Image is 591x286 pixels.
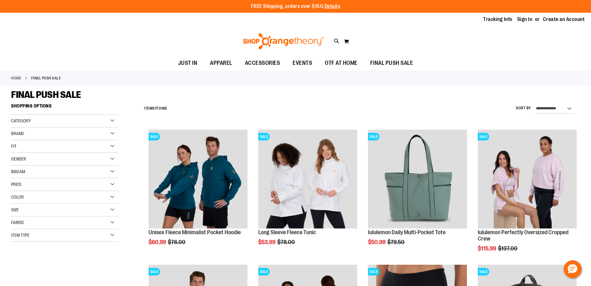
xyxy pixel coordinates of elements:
[258,239,276,245] span: $53.99
[368,268,379,276] span: SALE
[161,106,167,111] span: 185
[210,56,232,70] span: APPAREL
[364,56,420,70] a: FINAL PUSH SALE
[324,3,340,9] a: Details
[478,130,577,228] img: lululemon Perfectly Oversized Cropped Crew
[145,126,251,262] div: product
[516,106,531,111] label: Sort By
[149,239,167,245] span: $60.99
[178,56,198,70] span: JUST IN
[144,104,167,113] h2: Items to
[11,220,24,225] span: Fabric
[149,130,247,229] a: Unisex Fleece Minimalist Pocket HoodieSALE
[368,130,467,228] img: lululemon Daily Multi-Pocket Tote
[498,245,518,252] span: $137.00
[11,233,30,238] span: Item Type
[325,56,358,70] span: OTF AT HOME
[149,130,247,228] img: Unisex Fleece Minimalist Pocket Hoodie
[11,156,26,161] span: Gender
[258,130,357,228] img: Product image for Fleece Long Sleeve
[11,118,31,123] span: Category
[475,126,580,268] div: product
[478,130,577,229] a: lululemon Perfectly Oversized Cropped CrewSALE
[172,56,204,71] a: JUST IN
[478,268,489,276] span: SALE
[478,245,497,252] span: $115.99
[293,56,312,70] span: EVENTS
[258,268,270,276] span: SALE
[370,56,413,70] span: FINAL PUSH SALE
[11,207,19,212] span: Size
[11,194,24,200] span: Color
[11,131,24,136] span: Brand
[258,229,316,235] a: Long Sleeve Fleece Tunic
[204,56,239,71] a: APPAREL
[387,239,406,245] span: $79.50
[318,56,364,71] a: OTF AT HOME
[242,33,324,49] img: Shop Orangetheory
[368,130,467,229] a: lululemon Daily Multi-Pocket ToteSALE
[277,239,296,245] span: $78.00
[478,133,489,140] span: SALE
[11,89,81,100] span: FINAL PUSH SALE
[368,239,386,245] span: $50.99
[483,16,512,23] a: Tracking Info
[564,260,581,278] button: Hello, have a question? Let’s chat.
[239,56,287,71] a: ACCESSORIES
[168,239,186,245] span: $76.00
[365,126,470,262] div: product
[11,100,118,115] strong: Shopping Options
[258,130,357,229] a: Product image for Fleece Long SleeveSALE
[368,133,379,140] span: SALE
[149,229,241,235] a: Unisex Fleece Minimalist Pocket Hoodie
[517,16,532,23] a: Sign In
[11,169,25,174] span: Inseam
[31,75,61,81] strong: FINAL PUSH SALE
[543,16,585,23] a: Create an Account
[286,56,318,71] a: EVENTS
[255,126,360,262] div: product
[149,133,160,140] span: SALE
[245,56,280,70] span: ACCESSORIES
[11,144,17,149] span: Fit
[478,229,568,242] a: lululemon Perfectly Oversized Cropped Crew
[368,229,446,235] a: lululemon Daily Multi-Pocket Tote
[251,3,340,10] p: FREE Shipping, orders over $150.
[11,182,22,187] span: Price
[11,75,21,81] a: Home
[258,133,270,140] span: SALE
[149,268,160,276] span: SALE
[155,106,156,111] span: 1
